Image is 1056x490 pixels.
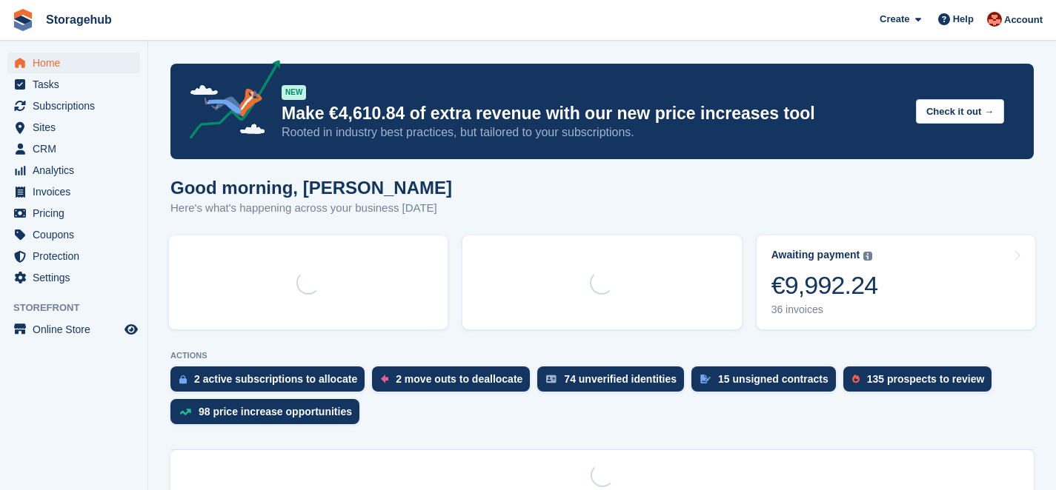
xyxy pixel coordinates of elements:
[771,270,878,301] div: €9,992.24
[7,95,140,116] a: menu
[33,224,122,245] span: Coupons
[33,160,122,181] span: Analytics
[7,203,140,224] a: menu
[757,235,1035,329] a: Awaiting payment €9,992.24 36 invoices
[718,373,828,385] div: 15 unsigned contracts
[7,267,140,288] a: menu
[170,399,367,432] a: 98 price increase opportunities
[170,366,372,399] a: 2 active subscriptions to allocate
[282,85,306,100] div: NEW
[863,252,872,261] img: icon-info-grey-7440780725fd019a000dd9b08b2336e03edf1995a4989e88bcd33f0948082b44.svg
[546,375,557,383] img: verify_identity-adf6edd0f0f0b5bbfe63781bf79b02c33cf7c696d77639b501bdc392416b5a36.svg
[7,319,140,340] a: menu
[33,181,122,202] span: Invoices
[537,366,691,399] a: 74 unverified identities
[396,373,522,385] div: 2 move outs to deallocate
[372,366,537,399] a: 2 move outs to deallocate
[1004,13,1043,27] span: Account
[170,178,452,198] h1: Good morning, [PERSON_NAME]
[33,203,122,224] span: Pricing
[12,9,34,31] img: stora-icon-8386f47178a22dfd0bd8f6a31ec36ba5ce8667c1dd55bd0f319d3a0aa187defe.svg
[771,303,878,316] div: 36 invoices
[13,301,147,315] span: Storefront
[852,375,860,383] img: prospect-51fa495bee0391a8d652442698ab0144808aea92771e9ea1ae160a38d050c398.svg
[33,53,122,73] span: Home
[691,366,843,399] a: 15 unsigned contracts
[880,12,909,27] span: Create
[194,373,357,385] div: 2 active subscriptions to allocate
[7,246,140,266] a: menu
[33,246,122,266] span: Protection
[953,12,974,27] span: Help
[564,373,677,385] div: 74 unverified identities
[170,200,452,217] p: Here's what's happening across your business [DATE]
[177,60,281,144] img: price-adjustments-announcement-icon-8257ccfd72463d97f412b2fc003d46551f7dbcb40ab6d574587a9cd5c0d94...
[987,12,1002,27] img: Nick
[843,366,1000,399] a: 135 prospects to review
[33,74,122,95] span: Tasks
[700,375,711,383] img: contract_signature_icon-13c848040528278c33f63329250d36e43548de30e8caae1d1a13099fd9432cc5.svg
[122,320,140,338] a: Preview store
[40,7,118,32] a: Storagehub
[33,117,122,138] span: Sites
[7,74,140,95] a: menu
[282,103,904,124] p: Make €4,610.84 of extra revenue with our new price increases tool
[7,181,140,202] a: menu
[7,224,140,245] a: menu
[33,138,122,159] span: CRM
[867,373,985,385] div: 135 prospects to review
[916,99,1004,124] button: Check it out →
[7,160,140,181] a: menu
[7,138,140,159] a: menu
[170,351,1034,360] p: ACTIONS
[33,95,122,116] span: Subscriptions
[771,249,860,261] div: Awaiting payment
[33,267,122,288] span: Settings
[282,124,904,141] p: Rooted in industry best practices, but tailored to your subscriptions.
[7,53,140,73] a: menu
[199,406,352,417] div: 98 price increase opportunities
[33,319,122,340] span: Online Store
[179,409,191,415] img: price_increase_opportunities-93ffe204e8149a01c8c9dc8f82e8f89637d9d84a8eef4429ea346261dce0b2c0.svg
[381,375,388,383] img: move_outs_to_deallocate_icon-f764333ba52eb49d3ac5e1228854f67142a1ed5810a6f6cc68b1a99e826820c5.svg
[179,375,187,384] img: active_subscription_to_allocate_icon-d502201f5373d7db506a760aba3b589e785aa758c864c3986d89f69b8ff3...
[7,117,140,138] a: menu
